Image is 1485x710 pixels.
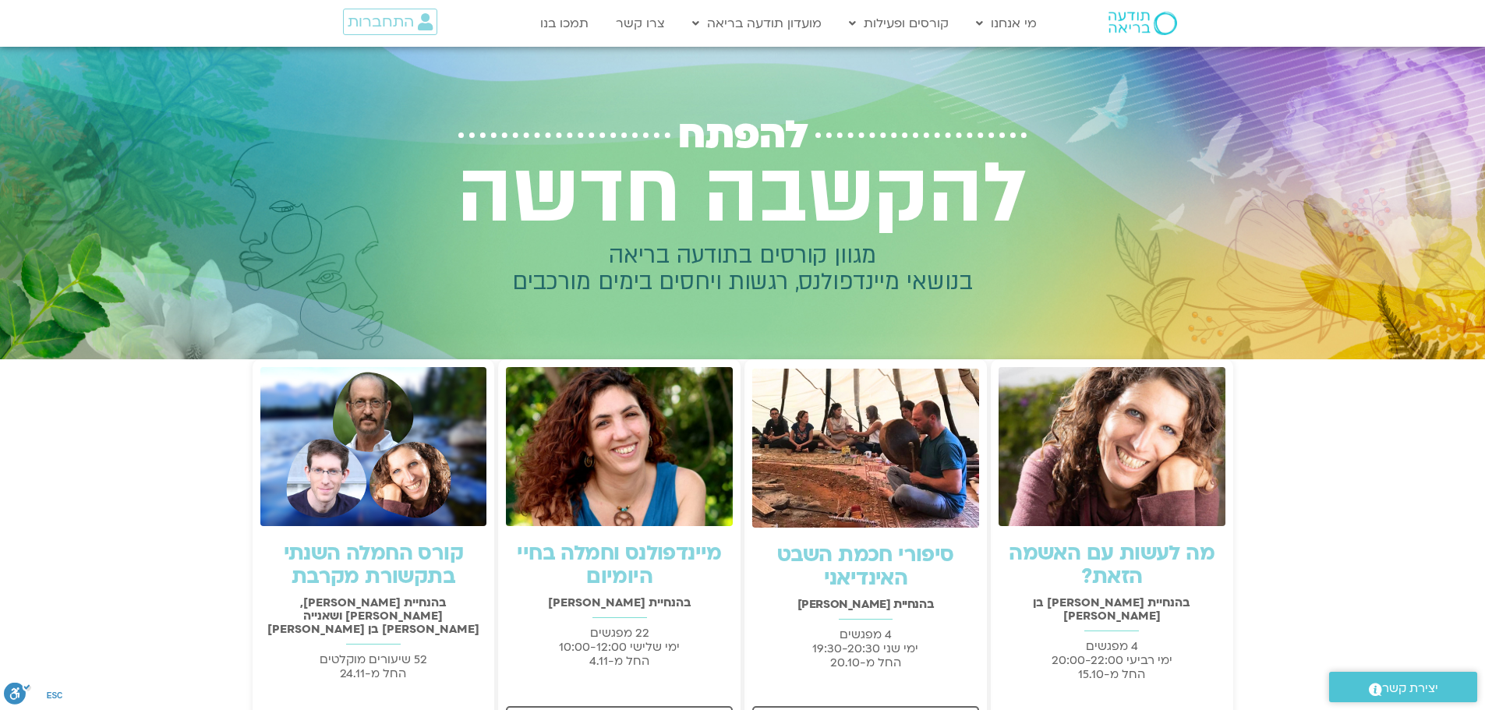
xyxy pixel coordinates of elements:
[1009,539,1215,591] a: מה לעשות עם האשמה הזאת?
[506,626,733,668] p: 22 מפגשים ימי שלישי 10:00-12:00 החל מ-4.11
[1329,672,1477,702] a: יצירת קשר
[752,598,979,611] h2: בהנחיית [PERSON_NAME]
[678,113,808,157] span: להפתח
[999,639,1225,681] p: 4 מפגשים ימי רביעי 20:00-22:00 החל מ-15.10
[343,9,437,35] a: התחברות
[752,627,979,669] p: 4 מפגשים ימי שני 19:30-20:30
[260,596,487,636] h2: בהנחיית [PERSON_NAME], [PERSON_NAME] ושאנייה [PERSON_NAME] בן [PERSON_NAME]
[260,652,487,680] p: 52 שיעורים מוקלטים החל מ-24.11
[1382,678,1438,699] span: יצירת קשר
[437,147,1048,242] h2: להקשבה חדשה
[1108,12,1177,35] img: תודעה בריאה
[968,9,1045,38] a: מי אנחנו
[532,9,596,38] a: תמכו בנו
[684,9,829,38] a: מועדון תודעה בריאה
[506,596,733,609] h2: בהנחיית [PERSON_NAME]
[284,539,463,591] a: קורס החמלה השנתי בתקשורת מקרבת
[348,13,414,30] span: התחברות
[841,9,956,38] a: קורסים ופעילות
[608,9,673,38] a: צרו קשר
[437,242,1048,295] h2: מגוון קורסים בתודעה בריאה בנושאי מיינדפולנס, רגשות ויחסים בימים מורכבים
[517,539,721,591] a: מיינדפולנס וחמלה בחיי היומיום
[999,596,1225,623] h2: בהנחיית [PERSON_NAME] בן [PERSON_NAME]
[777,541,953,592] a: סיפורי חכמת השבט האינדיאני
[830,655,901,670] span: החל מ-20.10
